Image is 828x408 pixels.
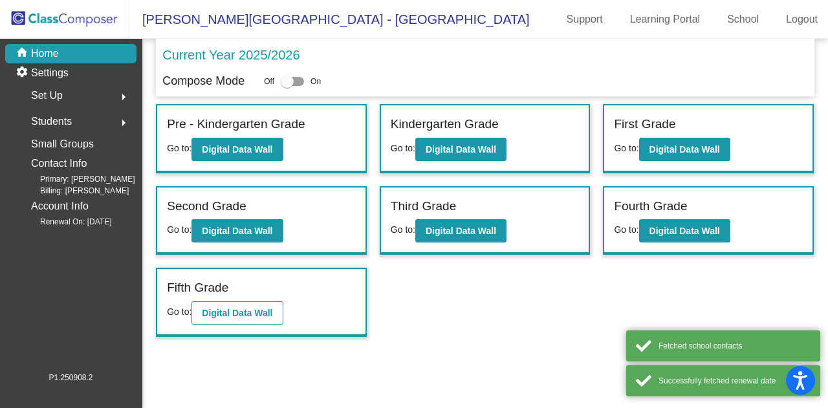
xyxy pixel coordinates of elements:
span: On [310,76,321,87]
span: Set Up [31,87,63,105]
button: Digital Data Wall [191,219,283,242]
p: Current Year 2025/2026 [162,45,300,65]
span: Students [31,113,72,131]
span: Go to: [167,143,191,153]
p: Account Info [31,197,89,215]
label: Pre - Kindergarten Grade [167,115,305,134]
b: Digital Data Wall [649,226,720,236]
a: Support [556,9,613,30]
span: Off [264,76,274,87]
mat-icon: settings [16,65,31,81]
p: Home [31,46,59,61]
span: Billing: [PERSON_NAME] [19,185,129,197]
span: Go to: [614,224,638,235]
b: Digital Data Wall [426,226,496,236]
a: Learning Portal [620,9,711,30]
b: Digital Data Wall [202,144,272,155]
label: First Grade [614,115,675,134]
mat-icon: home [16,46,31,61]
p: Contact Info [31,155,87,173]
b: Digital Data Wall [426,144,496,155]
a: Logout [776,9,828,30]
b: Digital Data Wall [649,144,720,155]
button: Digital Data Wall [639,138,730,161]
span: Go to: [614,143,638,153]
span: [PERSON_NAME][GEOGRAPHIC_DATA] - [GEOGRAPHIC_DATA] [129,9,530,30]
p: Settings [31,65,69,81]
button: Digital Data Wall [191,138,283,161]
b: Digital Data Wall [202,226,272,236]
button: Digital Data Wall [415,219,507,242]
span: Primary: [PERSON_NAME] [19,173,135,185]
p: Compose Mode [162,72,245,90]
span: Go to: [391,224,415,235]
span: Renewal On: [DATE] [19,216,111,228]
b: Digital Data Wall [202,308,272,318]
span: Go to: [167,306,191,317]
button: Digital Data Wall [191,301,283,325]
label: Second Grade [167,197,246,216]
p: Small Groups [31,135,94,153]
label: Fourth Grade [614,197,687,216]
label: Third Grade [391,197,456,216]
mat-icon: arrow_right [116,89,131,105]
button: Digital Data Wall [415,138,507,161]
span: Go to: [391,143,415,153]
mat-icon: arrow_right [116,115,131,131]
span: Go to: [167,224,191,235]
a: School [717,9,769,30]
label: Fifth Grade [167,279,228,297]
label: Kindergarten Grade [391,115,499,134]
button: Digital Data Wall [639,219,730,242]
